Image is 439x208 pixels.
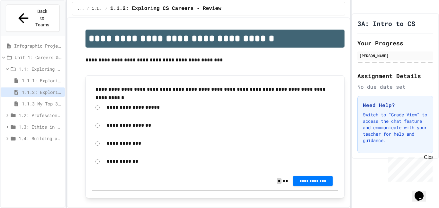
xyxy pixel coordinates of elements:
[22,89,62,95] span: 1.1.2: Exploring CS Careers - Review
[19,123,62,130] span: 1.3: Ethics in Computing
[110,5,221,13] span: 1.1.2: Exploring CS Careers - Review
[77,6,85,11] span: ...
[357,39,433,48] h2: Your Progress
[22,100,62,107] span: 1.1.3 My Top 3 CS Careers!
[92,6,103,11] span: 1.1: Exploring CS Careers
[14,42,62,49] span: Infographic Project: Your favorite CS
[3,3,44,41] div: Chat with us now!Close
[19,66,62,72] span: 1.1: Exploring CS Careers
[357,19,415,28] h1: 3A: Intro to CS
[412,182,433,202] iframe: chat widget
[19,135,62,142] span: 1.4: Building an Online Presence
[363,101,428,109] h3: Need Help?
[87,6,89,11] span: /
[22,77,62,84] span: 1.1.1: Exploring CS Careers
[6,5,60,32] button: Back to Teams
[386,154,433,182] iframe: chat widget
[359,53,431,59] div: [PERSON_NAME]
[19,112,62,119] span: 1.2: Professional Communication
[105,6,108,11] span: /
[357,83,433,91] div: No due date set
[15,54,62,61] span: Unit 1: Careers & Professionalism
[357,71,433,80] h2: Assignment Details
[35,8,50,28] span: Back to Teams
[363,112,428,144] p: Switch to "Grade View" to access the chat feature and communicate with your teacher for help and ...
